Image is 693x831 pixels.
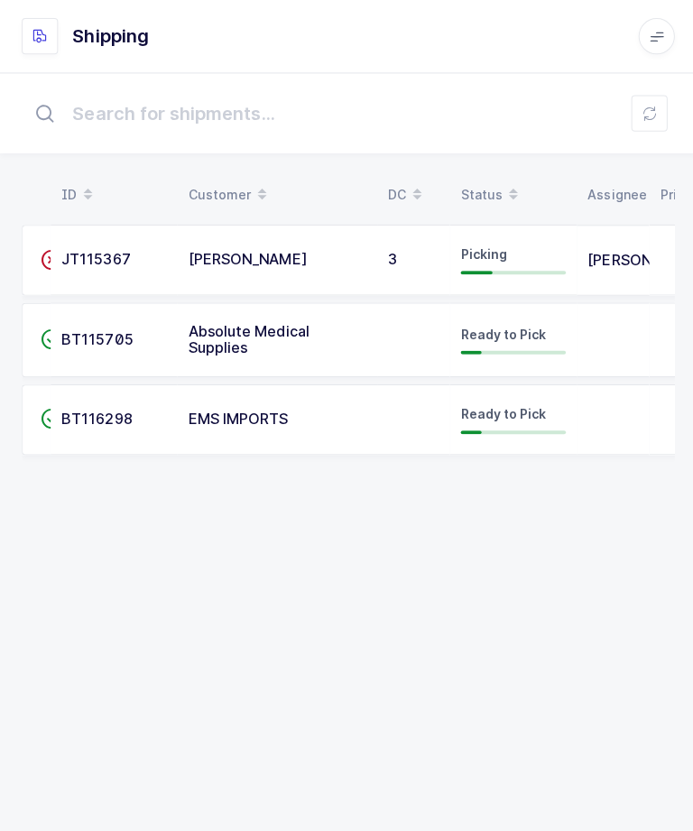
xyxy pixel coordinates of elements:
[188,249,306,267] span: [PERSON_NAME]
[41,408,62,426] span: 
[458,404,543,420] span: Ready to Pick
[61,249,130,267] span: JT115367
[458,245,504,261] span: Picking
[458,325,543,340] span: Ready to Pick
[386,179,437,209] div: DC
[188,179,365,209] div: Customer
[41,328,62,346] span: 
[458,179,563,209] div: Status
[41,249,62,267] span: 
[61,408,132,426] span: BT116298
[386,249,395,267] span: 3
[188,408,287,426] span: EMS IMPORTS
[22,84,671,142] input: Search for shipments...
[72,22,148,51] h1: Shipping
[585,179,635,209] div: Assignee
[61,328,133,346] span: BT115705
[61,179,166,209] div: ID
[188,320,308,355] span: Absolute Medical Supplies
